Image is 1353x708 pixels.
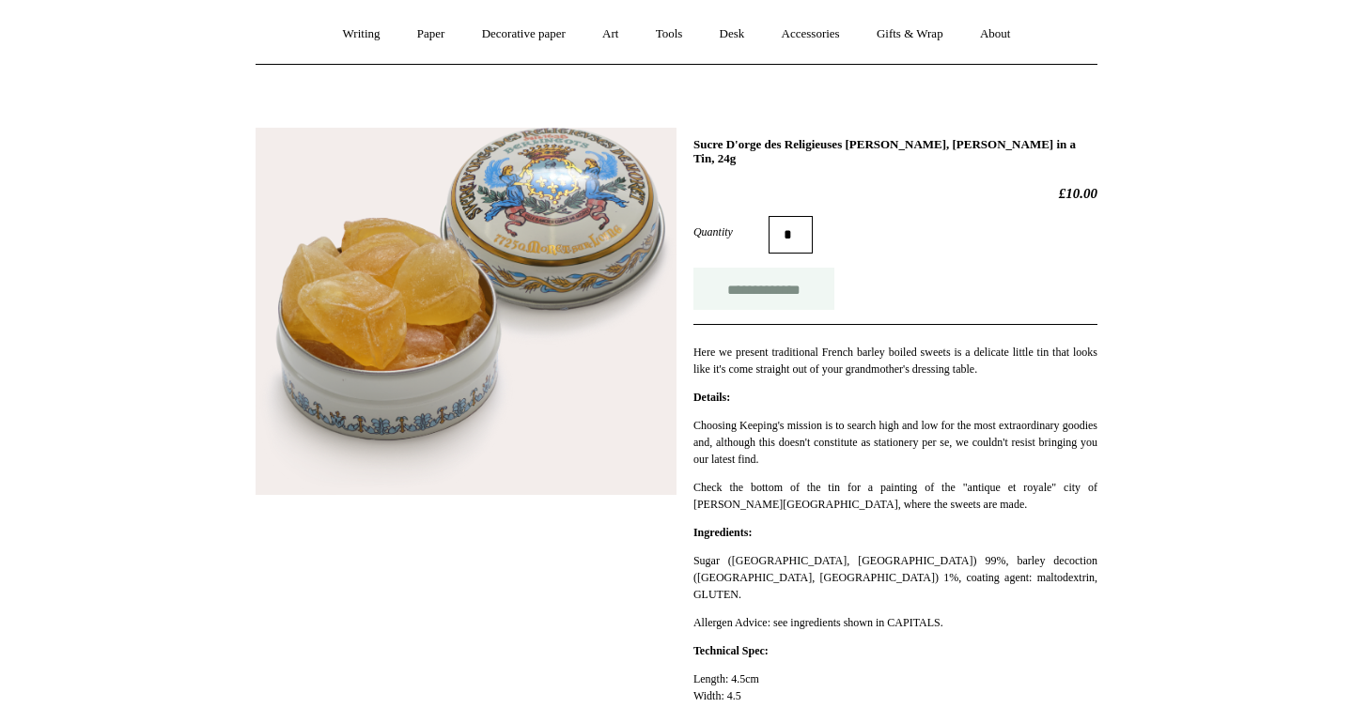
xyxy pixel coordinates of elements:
[585,9,635,59] a: Art
[639,9,700,59] a: Tools
[465,9,583,59] a: Decorative paper
[693,185,1097,202] h2: £10.00
[693,614,1097,631] p: Allergen Advice: see ingredients shown in CAPITALS.
[256,128,676,496] img: Sucre D'orge des Religieuses de Moret, Barley Sweets in a Tin, 24g
[693,344,1097,377] p: Here we present traditional French barley boiled sweets is a delicate little tin that looks like ...
[693,479,1097,513] p: Check the bottom of the tin for a painting of the "antique et royale" city of [PERSON_NAME][GEOGR...
[693,526,752,539] strong: Ingredients:
[693,417,1097,468] p: Choosing Keeping's mission is to search high and low for the most extraordinary goodies and, alth...
[860,9,960,59] a: Gifts & Wrap
[693,137,1097,166] h1: Sucre D'orge des Religieuses [PERSON_NAME], [PERSON_NAME] in a Tin, 24g
[400,9,462,59] a: Paper
[326,9,397,59] a: Writing
[693,644,769,657] strong: Technical Spec:
[963,9,1028,59] a: About
[693,552,1097,603] p: Sugar ([GEOGRAPHIC_DATA], [GEOGRAPHIC_DATA]) 99%, barley decoction ([GEOGRAPHIC_DATA], [GEOGRAPHI...
[693,223,769,240] label: Quantity
[693,391,730,404] strong: Details:
[703,9,762,59] a: Desk
[765,9,857,59] a: Accessories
